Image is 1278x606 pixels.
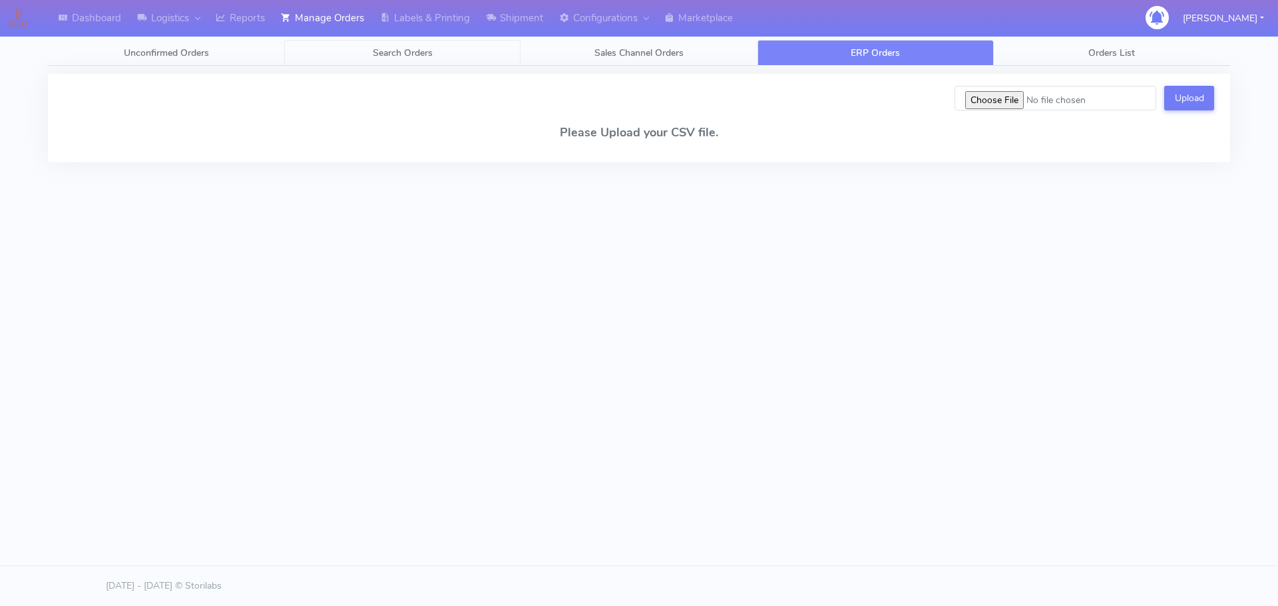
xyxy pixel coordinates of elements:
[64,126,1214,140] h4: Please Upload your CSV file.
[124,47,209,59] span: Unconfirmed Orders
[1088,47,1135,59] span: Orders List
[373,47,433,59] span: Search Orders
[594,47,684,59] span: Sales Channel Orders
[1173,5,1274,32] button: [PERSON_NAME]
[1164,86,1214,110] button: Upload
[851,47,900,59] span: ERP Orders
[48,40,1230,66] ul: Tabs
